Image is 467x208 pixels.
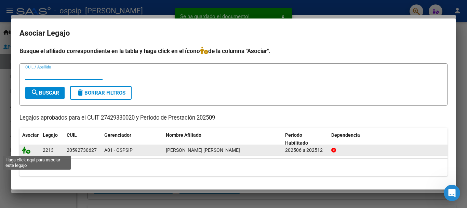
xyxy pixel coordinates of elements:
[444,185,460,201] iframe: Intercom live chat
[40,128,64,150] datatable-header-cell: Legajo
[19,27,448,40] h2: Asociar Legajo
[19,47,448,56] h4: Busque el afiliado correspondiente en la tabla y haga click en el ícono de la columna "Asociar".
[329,128,448,150] datatable-header-cell: Dependencia
[285,146,326,154] div: 202506 a 202512
[166,132,201,138] span: Nombre Afiliado
[282,128,329,150] datatable-header-cell: Periodo Habilitado
[70,86,132,100] button: Borrar Filtros
[166,147,240,153] span: BURGOS ALMA PAULINA
[285,132,308,146] span: Periodo Habilitado
[331,132,360,138] span: Dependencia
[19,159,448,176] div: 1 registros
[19,114,448,122] p: Legajos aprobados para el CUIT 27429330020 y Período de Prestación 202509
[19,128,40,150] datatable-header-cell: Asociar
[64,128,102,150] datatable-header-cell: CUIL
[102,128,163,150] datatable-header-cell: Gerenciador
[22,132,39,138] span: Asociar
[67,146,97,154] div: 20592730627
[104,132,131,138] span: Gerenciador
[25,87,65,99] button: Buscar
[76,90,125,96] span: Borrar Filtros
[31,90,59,96] span: Buscar
[76,88,84,97] mat-icon: delete
[67,132,77,138] span: CUIL
[104,147,133,153] span: A01 - OSPSIP
[43,147,54,153] span: 2213
[31,88,39,97] mat-icon: search
[163,128,282,150] datatable-header-cell: Nombre Afiliado
[43,132,58,138] span: Legajo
